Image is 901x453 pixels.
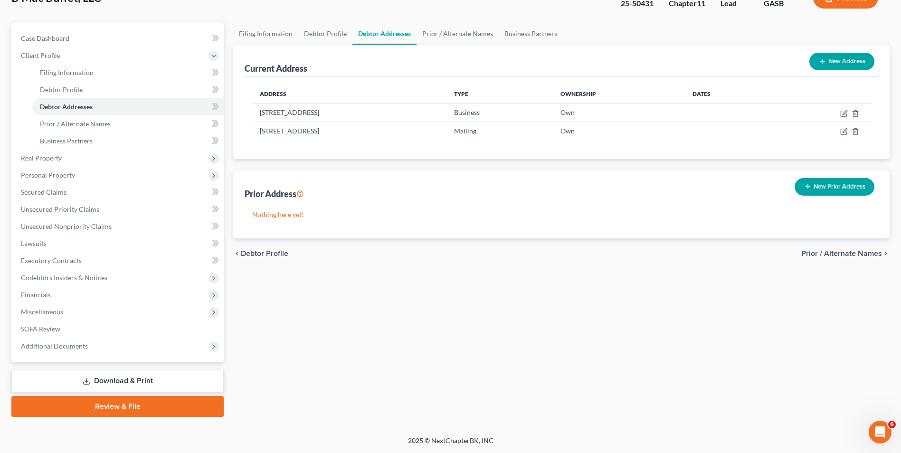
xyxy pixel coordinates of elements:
span: Client Profile [21,51,60,59]
a: Secured Claims [13,184,224,201]
span: Unsecured Nonpriority Claims [21,222,112,230]
div: Prior Address [245,188,304,199]
span: Debtor Addresses [40,103,93,111]
span: Filing Information [40,68,94,76]
a: Unsecured Nonpriority Claims [13,218,224,235]
button: New Address [809,53,874,70]
span: Lawsuits [21,239,47,247]
span: Debtor Profile [40,85,83,94]
a: Download & Print [11,370,224,392]
span: Prior / Alternate Names [801,250,882,257]
span: Executory Contracts [21,256,82,264]
p: Nothing here yet! [252,210,871,219]
a: Executory Contracts [13,252,224,269]
i: chevron_left [233,250,241,257]
span: Real Property [21,154,62,162]
span: Secured Claims [21,188,66,196]
button: chevron_left Debtor Profile [233,250,288,257]
a: Debtor Profile [298,22,352,45]
a: Business Partners [499,22,563,45]
a: Prior / Alternate Names [32,115,224,132]
span: Business Partners [40,137,93,145]
a: Filing Information [32,64,224,81]
span: 6 [888,421,896,428]
td: Mailing [446,122,553,140]
div: 2025 © NextChapterBK, INC [180,436,721,453]
span: Codebtors Insiders & Notices [21,274,107,282]
button: Prior / Alternate Names chevron_right [801,250,890,257]
span: Debtor Profile [241,250,288,257]
td: Own [553,104,685,122]
td: [STREET_ADDRESS] [252,122,446,140]
iframe: Intercom live chat [869,421,892,444]
i: chevron_right [882,250,890,257]
span: Miscellaneous [21,308,63,316]
span: Case Dashboard [21,34,69,42]
span: SOFA Review [21,325,60,333]
span: Financials [21,291,51,299]
th: Address [252,85,446,104]
span: Unsecured Priority Claims [21,205,99,213]
a: Debtor Addresses [352,22,417,45]
a: Lawsuits [13,235,224,252]
div: Current Address [245,63,307,74]
a: Case Dashboard [13,30,224,47]
th: Dates [685,85,771,104]
th: Type [446,85,553,104]
a: Prior / Alternate Names [417,22,499,45]
td: [STREET_ADDRESS] [252,104,446,122]
a: SOFA Review [13,321,224,338]
a: Review & File [11,396,224,417]
a: Business Partners [32,132,224,150]
th: Ownership [553,85,685,104]
a: Filing Information [233,22,298,45]
td: Business [446,104,553,122]
a: Unsecured Priority Claims [13,201,224,218]
span: Prior / Alternate Names [40,120,111,128]
span: Personal Property [21,171,75,179]
button: New Prior Address [795,178,874,196]
td: Own [553,122,685,140]
a: Debtor Profile [32,81,224,98]
a: Debtor Addresses [32,98,224,115]
span: Additional Documents [21,342,88,350]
